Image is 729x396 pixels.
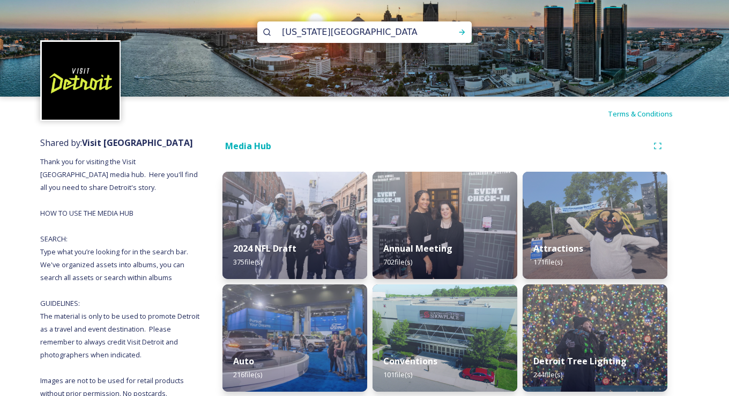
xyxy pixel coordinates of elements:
span: 375 file(s) [233,257,262,267]
span: 171 file(s) [533,257,562,267]
strong: Detroit Tree Lighting [533,355,627,367]
a: Terms & Conditions [608,107,689,120]
strong: 2024 NFL Draft [233,243,296,254]
img: ad1a86ae-14bd-4f6b-9ce0-fa5a51506304.jpg [523,284,667,392]
strong: Media Hub [225,140,271,152]
img: b41b5269-79c1-44fe-8f0b-cab865b206ff.jpg [523,172,667,279]
span: 702 file(s) [383,257,412,267]
span: 244 file(s) [533,370,562,379]
strong: Conventions [383,355,437,367]
strong: Auto [233,355,254,367]
strong: Visit [GEOGRAPHIC_DATA] [82,137,193,149]
span: 216 file(s) [233,370,262,379]
span: Terms & Conditions [608,109,673,119]
strong: Annual Meeting [383,243,452,254]
img: 35ad669e-8c01-473d-b9e4-71d78d8e13d9.jpg [373,284,517,392]
img: 8c0cc7c4-d0ac-4b2f-930c-c1f64b82d302.jpg [373,172,517,279]
strong: Attractions [533,243,583,254]
img: VISIT%20DETROIT%20LOGO%20-%20BLACK%20BACKGROUND.png [42,42,120,120]
img: d7532473-e64b-4407-9cc3-22eb90fab41b.jpg [222,284,367,392]
span: Shared by: [40,137,193,149]
img: 1cf80b3c-b923-464a-9465-a021a0fe5627.jpg [222,172,367,279]
span: 101 file(s) [383,370,412,379]
input: Search [277,20,423,44]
